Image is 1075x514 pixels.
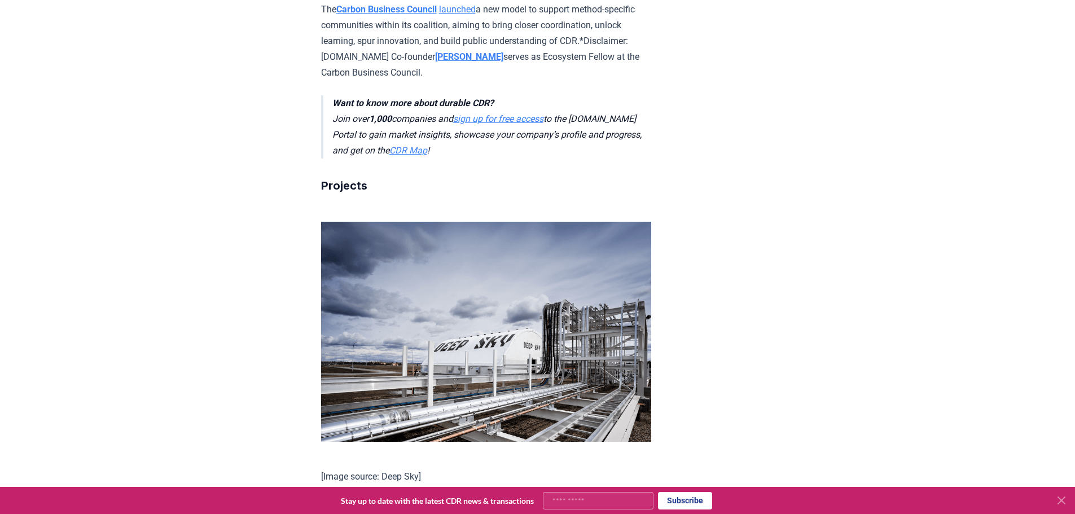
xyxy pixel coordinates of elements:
strong: Want to know more about durable CDR? [332,98,494,108]
a: sign up for free access [453,113,543,124]
p: [Image source: Deep Sky] [321,469,651,485]
img: blog post image [321,222,651,442]
a: Carbon Business Council [336,4,437,15]
p: The a new model to support method-specific communities within its coalition, aiming to bring clos... [321,2,651,81]
strong: 1,000 [369,113,392,124]
a: CDR Map [389,145,427,156]
a: launched [439,4,476,15]
strong: Projects [321,179,367,192]
a: [PERSON_NAME] [435,51,503,62]
em: Join over companies and to the [DOMAIN_NAME] Portal to gain market insights, showcase your compan... [332,98,642,156]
